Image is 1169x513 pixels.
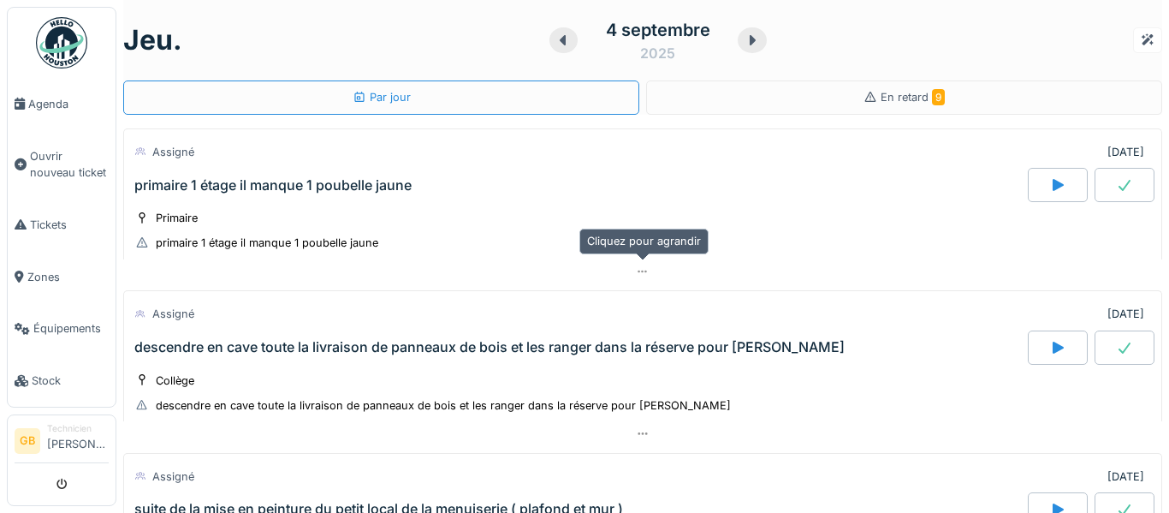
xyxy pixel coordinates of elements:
span: Tickets [30,217,109,233]
li: GB [15,428,40,454]
h1: jeu. [123,24,182,57]
span: Agenda [28,96,109,112]
span: Équipements [33,320,109,337]
div: Assigné [152,306,194,322]
span: Stock [32,373,109,389]
img: Badge_color-CXgf-gQk.svg [36,17,87,69]
div: primaire 1 étage il manque 1 poubelle jaune [156,235,378,251]
div: [DATE] [1107,306,1144,322]
a: Ouvrir nouveau ticket [8,130,116,199]
div: [DATE] [1107,468,1144,485]
div: descendre en cave toute la livraison de panneaux de bois et les ranger dans la réserve pour [PERS... [156,397,731,414]
a: GB Technicien[PERSON_NAME] [15,422,109,463]
span: En retard [881,91,945,104]
span: Zones [27,269,109,285]
a: Zones [8,251,116,303]
a: Tickets [8,199,116,251]
span: 9 [932,89,945,105]
span: Ouvrir nouveau ticket [30,148,109,181]
div: Par jour [353,89,411,105]
div: Collège [156,373,194,389]
a: Stock [8,355,116,407]
div: [DATE] [1107,144,1144,160]
li: [PERSON_NAME] [47,422,109,459]
div: Technicien [47,422,109,435]
div: Primaire [156,210,198,226]
div: Cliquez pour agrandir [579,229,709,254]
a: Équipements [8,303,116,355]
div: 4 septembre [606,17,710,43]
div: Assigné [152,468,194,485]
a: Agenda [8,78,116,130]
div: descendre en cave toute la livraison de panneaux de bois et les ranger dans la réserve pour [PERS... [134,339,845,355]
div: 2025 [640,43,675,63]
div: Assigné [152,144,194,160]
div: primaire 1 étage il manque 1 poubelle jaune [134,177,412,194]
